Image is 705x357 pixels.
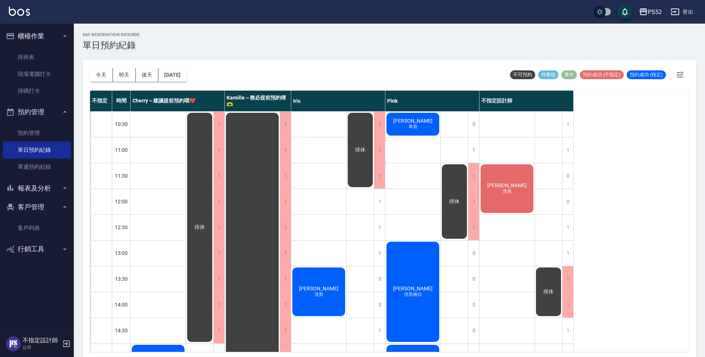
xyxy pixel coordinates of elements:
div: 1 [562,266,573,292]
div: 0 [468,112,479,137]
div: 12:00 [112,189,131,214]
div: 1 [374,163,385,189]
div: 1 [213,215,224,240]
span: 排休 [542,288,555,295]
div: 14:00 [112,292,131,318]
div: 1 [562,292,573,318]
a: 排班表 [3,49,71,66]
div: 0 [374,292,385,318]
button: 客戶管理 [3,197,71,217]
a: 預約管理 [3,125,71,141]
div: 1 [213,241,224,266]
div: 0 [374,266,385,292]
button: [DATE] [158,68,186,82]
div: 1 [374,318,385,343]
div: 0 [468,241,479,266]
div: 0 [562,189,573,214]
div: 1 [562,241,573,266]
a: 單週預約紀錄 [3,158,71,175]
span: 預約成功 (指定) [627,71,666,78]
span: 事件 [561,71,577,78]
div: 1 [374,137,385,163]
h5: 不指定設計師 [23,337,60,344]
img: Person [6,336,21,351]
div: 14:30 [112,318,131,343]
div: 0 [468,318,479,343]
span: [PERSON_NAME] [392,286,434,291]
span: 洗剪兩位 [403,291,423,298]
button: 行銷工具 [3,239,71,259]
button: 預約管理 [3,102,71,122]
button: 登出 [668,5,696,19]
span: 排休 [354,147,367,153]
div: PS52 [648,7,662,17]
a: 客戶列表 [3,220,71,237]
span: 排休 [448,198,461,205]
span: 待審核 [538,71,558,78]
div: 1 [562,137,573,163]
a: 單日預約紀錄 [3,141,71,158]
div: 1 [374,189,385,214]
div: 1 [468,215,479,240]
div: 1 [280,292,291,318]
div: Cherry～建議提前預約哦❤️ [131,91,225,111]
div: 0 [468,266,479,292]
div: 0 [468,292,479,318]
button: 報表及分析 [3,179,71,198]
div: 1 [374,241,385,266]
div: 1 [562,318,573,343]
div: 11:00 [112,137,131,163]
div: 1 [213,112,224,137]
p: 公司 [23,344,60,351]
span: 洗剪 [313,291,325,298]
div: 11:30 [112,163,131,189]
button: 後天 [136,68,159,82]
div: 1 [468,189,479,214]
div: 1 [562,112,573,137]
div: 1 [213,189,224,214]
div: Pink [385,91,479,111]
div: 1 [468,137,479,163]
div: 不指定設計師 [479,91,574,111]
div: Kamille～務必提前預約唷🫶 [225,91,291,111]
div: 12:30 [112,214,131,240]
span: 單剪 [407,124,419,130]
div: 1 [280,112,291,137]
div: 1 [280,215,291,240]
span: [PERSON_NAME] [486,182,528,188]
div: 1 [280,318,291,343]
h3: 單日預約紀錄 [83,40,140,50]
div: 時間 [112,91,131,111]
button: 櫃檯作業 [3,27,71,46]
button: 明天 [113,68,136,82]
img: Logo [9,7,30,16]
div: 1 [213,318,224,343]
div: Iris [291,91,385,111]
span: 不可預約 [510,71,535,78]
div: 1 [468,163,479,189]
div: 1 [280,241,291,266]
div: 1 [562,215,573,240]
div: 不指定 [90,91,112,111]
div: 1 [280,163,291,189]
div: 1 [374,215,385,240]
div: 13:00 [112,240,131,266]
div: 0 [562,163,573,189]
button: save [618,4,632,19]
span: 預約成功 (不指定) [580,71,624,78]
h2: day Reservation records [83,32,140,37]
div: 1 [374,112,385,137]
div: 1 [213,292,224,318]
button: PS52 [636,4,665,20]
div: 1 [280,137,291,163]
div: 1 [280,189,291,214]
span: 排休 [193,224,206,231]
a: 掃碼打卡 [3,83,71,99]
a: 現場電腦打卡 [3,66,71,83]
span: [PERSON_NAME] [392,118,434,124]
div: 13:30 [112,266,131,292]
div: 1 [213,266,224,292]
div: 1 [213,163,224,189]
div: 10:30 [112,111,131,137]
div: 1 [280,266,291,292]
